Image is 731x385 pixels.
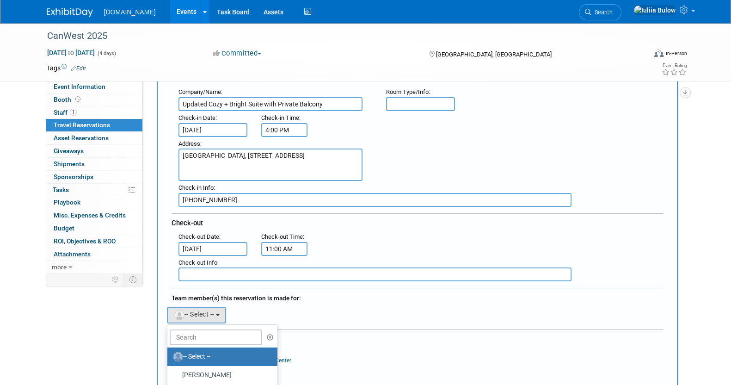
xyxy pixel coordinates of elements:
span: Check-in Time [261,114,299,121]
span: Check-out Time [261,233,303,240]
label: -- Select -- [172,349,269,364]
label: [PERSON_NAME] [172,368,269,383]
button: -- Select -- [167,307,227,323]
body: Rich Text Area. Press ALT-0 for help. [5,4,478,13]
button: Committed [210,49,265,58]
span: Booth [54,96,82,103]
span: [DOMAIN_NAME] [104,8,156,16]
span: Playbook [54,199,80,206]
img: Unassigned-User-Icon.png [173,352,183,362]
span: (4 days) [97,50,116,56]
div: Cost: [172,334,663,343]
span: [GEOGRAPHIC_DATA], [GEOGRAPHIC_DATA] [436,51,552,58]
small: : [178,114,217,121]
td: Tags [47,63,86,73]
a: Budget [46,222,142,235]
span: Booth not reserved yet [74,96,82,103]
span: Shipments [54,160,85,168]
span: Budget [54,224,74,232]
a: Event Information [46,81,142,93]
small: : [178,233,221,240]
span: [DATE] [DATE] [47,49,95,57]
img: Iuliia Bulow [633,5,676,15]
a: Misc. Expenses & Credits [46,209,142,222]
small: : [178,140,202,147]
a: Tasks [46,184,142,196]
a: ROI, Objectives & ROO [46,235,142,248]
td: Toggle Event Tabs [123,273,142,286]
span: Company/Name [178,88,221,95]
span: more [52,263,67,271]
span: Misc. Expenses & Credits [54,211,126,219]
span: Address [178,140,200,147]
span: Staff [54,109,77,116]
a: Edit [71,65,86,72]
a: more [46,261,142,273]
span: to [67,49,75,56]
a: Shipments [46,158,142,170]
div: Event Rating [661,63,686,68]
a: Staff1 [46,106,142,119]
span: Check-in Date [178,114,215,121]
span: Sponsorships [54,173,93,180]
small: : [178,259,219,266]
span: Asset Reservations [54,134,109,142]
span: Search [591,9,613,16]
small: : [386,88,430,95]
img: Format-Inperson.png [654,50,663,57]
span: Check-out Date [178,233,219,240]
a: Asset Reservations [46,132,142,144]
span: Attachments [54,250,91,258]
small: : [261,233,304,240]
span: 1 [70,109,77,116]
td: Personalize Event Tab Strip [108,273,124,286]
a: Giveaways [46,145,142,157]
span: Tasks [53,186,69,193]
span: ROI, Objectives & ROO [54,237,116,245]
span: -- Select -- [173,310,215,318]
span: Room Type/Info [386,88,429,95]
a: Sponsorships [46,171,142,183]
span: Check-out [172,219,203,227]
input: Search [170,329,262,345]
small: : [178,184,215,191]
a: Search [579,4,621,20]
span: Check-out Info [178,259,217,266]
span: Travel Reservations [54,121,110,129]
div: Team member(s) this reservation is made for: [172,290,663,304]
small: : [178,88,222,95]
span: Check-in Info [178,184,214,191]
div: CanWest 2025 [44,28,633,44]
small: : [261,114,301,121]
span: Event Information [54,83,105,90]
a: Travel Reservations [46,119,142,131]
span: Giveaways [54,147,84,155]
a: Attachments [46,248,142,261]
div: Event Format [592,48,687,62]
div: In-Person [665,50,687,57]
a: Booth [46,93,142,106]
img: ExhibitDay [47,8,93,17]
a: Playbook [46,196,142,209]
